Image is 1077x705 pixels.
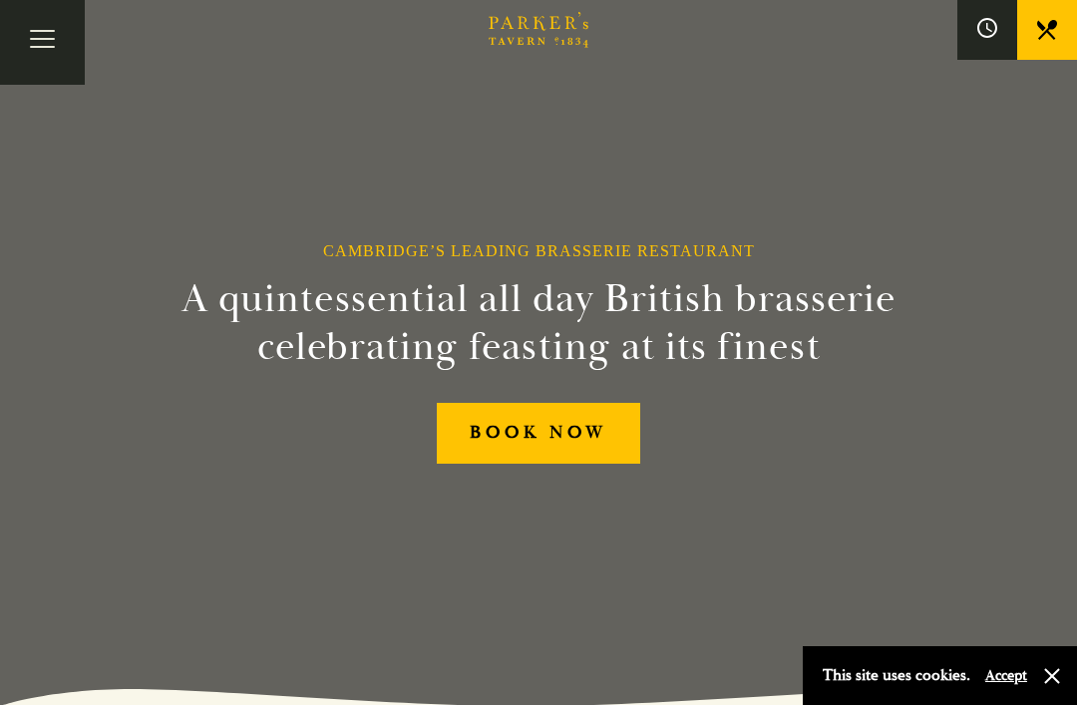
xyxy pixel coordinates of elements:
[164,275,913,371] h2: A quintessential all day British brasserie celebrating feasting at its finest
[823,661,970,690] p: This site uses cookies.
[1042,666,1062,686] button: Close and accept
[437,403,640,464] a: BOOK NOW
[985,666,1027,685] button: Accept
[323,241,755,260] h1: Cambridge’s Leading Brasserie Restaurant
